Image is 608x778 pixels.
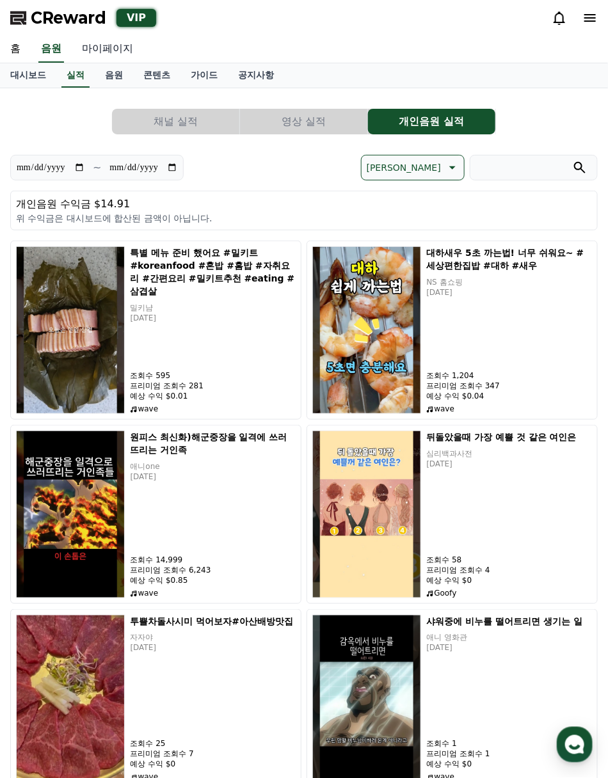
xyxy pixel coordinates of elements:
span: CReward [31,8,106,28]
a: 원피스 최신화)해군중장을 일격에 쓰러뜨리는 거인족 원피스 최신화)해군중장을 일격에 쓰러뜨리는 거인족 애니one [DATE] 조회수 14,999 프리미엄 조회수 6,243 예상... [10,425,301,604]
p: [DATE] [130,643,296,653]
a: 채널 실적 [112,109,240,134]
a: 가이드 [180,63,228,88]
p: ~ [93,160,101,175]
h5: 대하새우 5초 까는법! 너무 쉬워요~ #세상편한집밥 #대하 #새우 [426,246,592,272]
img: 대하새우 5초 까는법! 너무 쉬워요~ #세상편한집밥 #대하 #새우 [312,246,421,414]
a: 음원 [95,63,133,88]
p: 자자야 [130,633,296,643]
a: 마이페이지 [72,36,143,63]
a: 콘텐츠 [133,63,180,88]
img: 특별 메뉴 준비 했어요 #밀키트 #koreanfood #혼밥 #홈밥 #자취요리 #간편요리 #밀키트추천 #eating #삼겹살 [16,246,125,414]
p: NS 홈쇼핑 [426,277,592,287]
p: 위 수익금은 대시보드에 합산된 금액이 아닙니다. [16,212,592,225]
p: [DATE] [426,459,592,469]
a: 영상 실적 [240,109,368,134]
button: [PERSON_NAME] [361,155,465,180]
p: 조회수 1 [426,739,592,749]
p: 예상 수익 $0.04 [426,391,592,401]
h5: 투쁠차돌사시미 먹어보자#아산배방맛집 [130,615,296,628]
p: 조회수 25 [130,739,296,749]
p: wave [426,404,592,414]
a: 설정 [165,406,246,438]
span: 설정 [198,425,213,435]
p: [DATE] [130,472,296,482]
p: [DATE] [426,643,592,653]
p: Goofy [426,588,592,598]
p: 예상 수익 $0 [426,575,592,585]
a: 개인음원 실적 [368,109,496,134]
p: 예상 수익 $0.85 [130,575,296,585]
p: 심리백과사전 [426,449,592,459]
p: [DATE] [426,287,592,298]
p: 예상 수익 $0.01 [130,391,296,401]
span: 대화 [117,425,132,436]
p: 프리미엄 조회수 347 [426,381,592,391]
p: wave [130,404,296,414]
p: 애니 영화관 [426,633,592,643]
p: 애니one [130,461,296,472]
p: 예상 수익 $0 [130,759,296,770]
p: 조회수 14,999 [130,555,296,565]
p: 조회수 58 [426,555,592,565]
p: 조회수 1,204 [426,370,592,381]
p: [PERSON_NAME] [367,159,441,177]
a: 홈 [4,406,84,438]
p: 조회수 595 [130,370,296,381]
p: 프리미엄 조회수 281 [130,381,296,391]
a: 음원 [38,36,64,63]
h5: 샤워중에 비누를 떨어트리면 생기는 일 [426,615,592,628]
span: 홈 [40,425,48,435]
a: 특별 메뉴 준비 했어요 #밀키트 #koreanfood #혼밥 #홈밥 #자취요리 #간편요리 #밀키트추천 #eating #삼겹살 특별 메뉴 준비 했어요 #밀키트 #koreanfo... [10,241,301,420]
a: 뒤돌았을때 가장 예쁠 것 같은 여인은 뒤돌았을때 가장 예쁠 것 같은 여인은 심리백과사전 [DATE] 조회수 58 프리미엄 조회수 4 예상 수익 $0 Goofy [307,425,598,604]
p: 개인음원 수익금 $14.91 [16,196,592,212]
p: 프리미엄 조회수 1 [426,749,592,759]
a: 실적 [61,63,90,88]
h5: 특별 메뉴 준비 했어요 #밀키트 #koreanfood #혼밥 #홈밥 #자취요리 #간편요리 #밀키트추천 #eating #삼겹살 [130,246,296,298]
p: 프리미엄 조회수 6,243 [130,565,296,575]
p: 프리미엄 조회수 4 [426,565,592,575]
a: 공지사항 [228,63,284,88]
a: CReward [10,8,106,28]
div: VIP [116,9,156,27]
p: [DATE] [130,313,296,323]
h5: 원피스 최신화)해군중장을 일격에 쓰러뜨리는 거인족 [130,431,296,456]
p: 예상 수익 $0 [426,759,592,770]
p: wave [130,588,296,598]
button: 개인음원 실적 [368,109,495,134]
a: 대화 [84,406,165,438]
img: 원피스 최신화)해군중장을 일격에 쓰러뜨리는 거인족 [16,431,125,598]
button: 영상 실적 [240,109,367,134]
button: 채널 실적 [112,109,239,134]
p: 밀키냠 [130,303,296,313]
p: 프리미엄 조회수 7 [130,749,296,759]
a: 대하새우 5초 까는법! 너무 쉬워요~ #세상편한집밥 #대하 #새우 대하새우 5초 까는법! 너무 쉬워요~ #세상편한집밥 #대하 #새우 NS 홈쇼핑 [DATE] 조회수 1,204... [307,241,598,420]
img: 뒤돌았을때 가장 예쁠 것 같은 여인은 [312,431,421,598]
h5: 뒤돌았을때 가장 예쁠 것 같은 여인은 [426,431,592,443]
